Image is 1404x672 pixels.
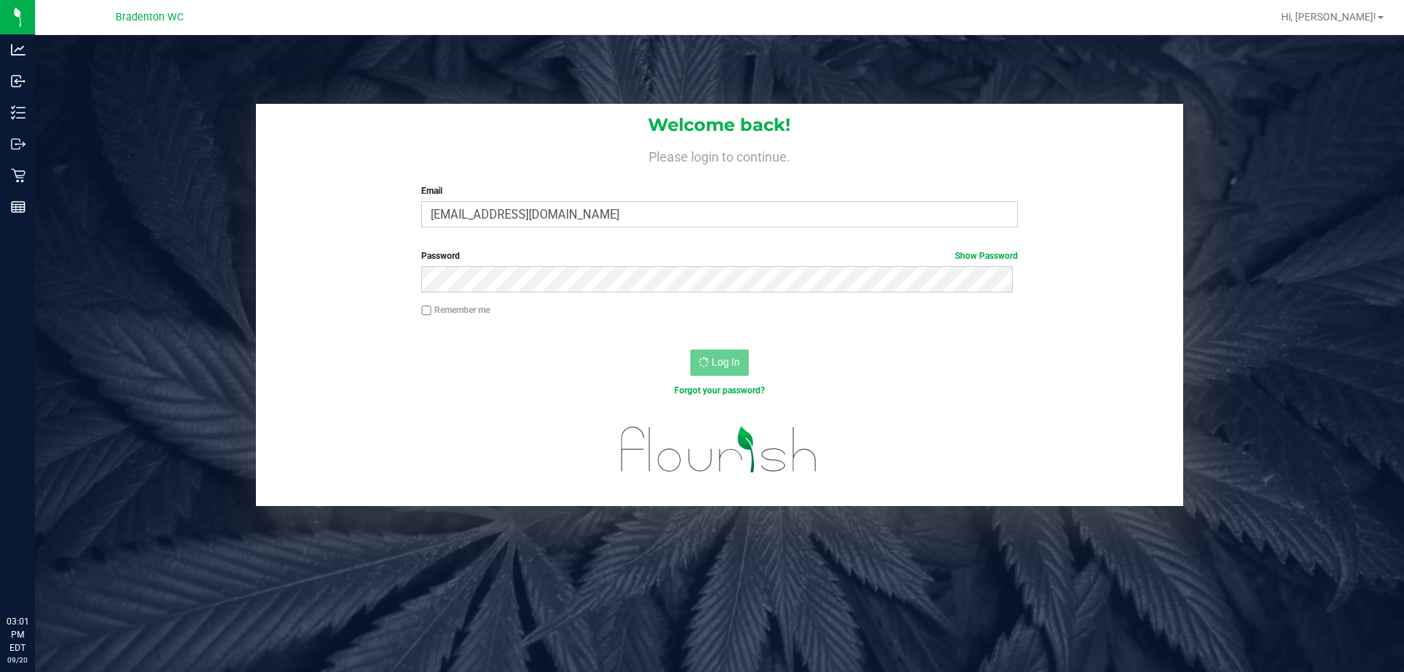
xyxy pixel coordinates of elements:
[421,184,1017,197] label: Email
[603,412,835,487] img: flourish_logo.svg
[674,385,765,396] a: Forgot your password?
[421,251,460,261] span: Password
[1281,11,1376,23] span: Hi, [PERSON_NAME]!
[421,306,431,316] input: Remember me
[421,303,490,317] label: Remember me
[11,42,26,57] inline-svg: Analytics
[11,200,26,214] inline-svg: Reports
[11,137,26,151] inline-svg: Outbound
[116,11,184,23] span: Bradenton WC
[11,105,26,120] inline-svg: Inventory
[256,146,1183,164] h4: Please login to continue.
[256,116,1183,135] h1: Welcome back!
[955,251,1018,261] a: Show Password
[11,74,26,88] inline-svg: Inbound
[11,168,26,183] inline-svg: Retail
[712,356,740,368] span: Log In
[7,615,29,654] p: 03:01 PM EDT
[7,654,29,665] p: 09/20
[690,350,749,376] button: Log In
